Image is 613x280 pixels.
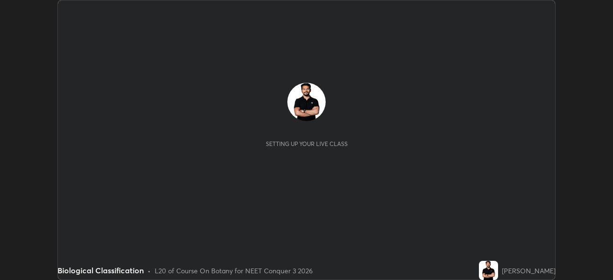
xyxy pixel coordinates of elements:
[266,140,348,147] div: Setting up your live class
[479,261,498,280] img: 9017f1c22f9a462681925bb830bd53f0.jpg
[155,266,313,276] div: L20 of Course On Botany for NEET Conquer 3 2026
[287,83,326,121] img: 9017f1c22f9a462681925bb830bd53f0.jpg
[502,266,556,276] div: [PERSON_NAME]
[148,266,151,276] div: •
[57,265,144,276] div: Biological Classification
